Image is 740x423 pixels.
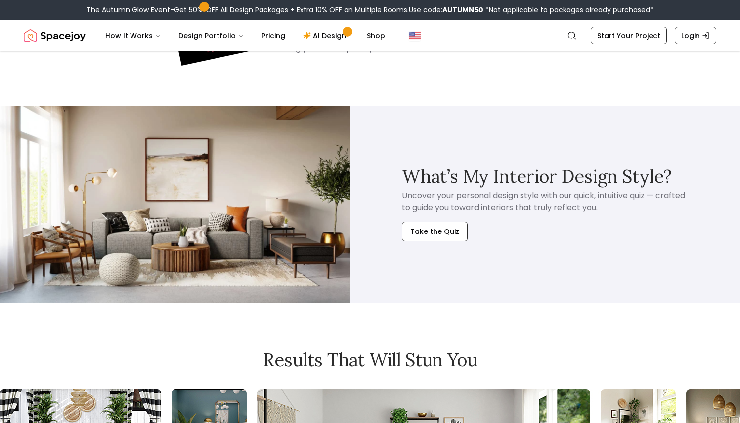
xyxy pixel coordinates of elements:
a: Login [675,27,716,44]
span: *Not applicable to packages already purchased* [483,5,653,15]
a: Shop [359,26,393,45]
a: Start Your Project [591,27,667,44]
div: The Autumn Glow Event-Get 50% OFF All Design Packages + Extra 10% OFF on Multiple Rooms. [87,5,653,15]
button: Design Portfolio [171,26,252,45]
p: Uncover your personal design style with our quick, intuitive quiz — crafted to guide you toward i... [402,190,687,214]
h3: What’s My Interior Design Style? [402,166,672,186]
span: Use code: [409,5,483,15]
a: AI Design [295,26,357,45]
button: How It Works [97,26,169,45]
nav: Global [24,20,716,51]
a: Spacejoy [24,26,86,45]
b: AUTUMN50 [442,5,483,15]
nav: Main [97,26,393,45]
img: Spacejoy Logo [24,26,86,45]
button: Take the Quiz [402,222,468,241]
a: Take the Quiz [402,214,468,241]
a: Pricing [254,26,293,45]
h2: Results that will stun you [24,350,716,370]
img: United States [409,30,421,41]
